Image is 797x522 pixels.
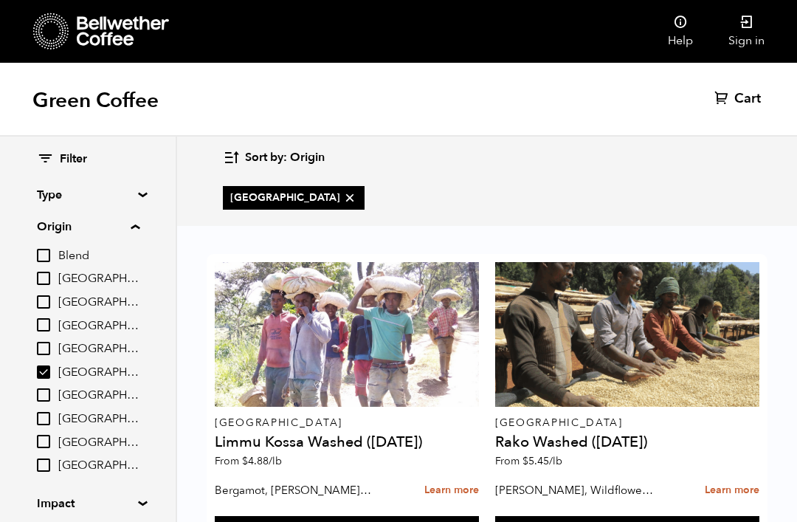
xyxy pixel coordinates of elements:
[37,186,139,204] summary: Type
[37,388,50,402] input: [GEOGRAPHIC_DATA]
[58,295,139,311] span: [GEOGRAPHIC_DATA]
[37,218,139,236] summary: Origin
[495,435,759,450] h4: Rako Washed ([DATE])
[58,388,139,404] span: [GEOGRAPHIC_DATA]
[705,475,759,506] a: Learn more
[58,411,139,427] span: [GEOGRAPHIC_DATA]
[242,454,282,468] bdi: 4.88
[37,249,50,262] input: Blend
[495,454,562,468] span: From
[37,412,50,425] input: [GEOGRAPHIC_DATA]
[58,271,139,287] span: [GEOGRAPHIC_DATA]
[215,454,282,468] span: From
[495,418,759,428] p: [GEOGRAPHIC_DATA]
[549,454,562,468] span: /lb
[230,190,357,205] span: [GEOGRAPHIC_DATA]
[58,318,139,334] span: [GEOGRAPHIC_DATA]
[522,454,528,468] span: $
[215,418,479,428] p: [GEOGRAPHIC_DATA]
[37,295,50,309] input: [GEOGRAPHIC_DATA]
[37,272,50,285] input: [GEOGRAPHIC_DATA]
[215,435,479,450] h4: Limmu Kossa Washed ([DATE])
[58,248,139,264] span: Blend
[522,454,562,468] bdi: 5.45
[223,140,325,175] button: Sort by: Origin
[37,318,50,332] input: [GEOGRAPHIC_DATA]
[58,458,139,474] span: [GEOGRAPHIC_DATA]
[60,151,87,168] span: Filter
[37,459,50,472] input: [GEOGRAPHIC_DATA]
[714,90,765,108] a: Cart
[242,454,248,468] span: $
[37,342,50,355] input: [GEOGRAPHIC_DATA]
[58,435,139,451] span: [GEOGRAPHIC_DATA]
[32,87,159,114] h1: Green Coffee
[424,475,479,506] a: Learn more
[734,90,761,108] span: Cart
[215,479,373,501] p: Bergamot, [PERSON_NAME], [PERSON_NAME]
[269,454,282,468] span: /lb
[37,365,50,379] input: [GEOGRAPHIC_DATA]
[58,341,139,357] span: [GEOGRAPHIC_DATA]
[37,495,139,512] summary: Impact
[37,435,50,448] input: [GEOGRAPHIC_DATA]
[58,365,139,381] span: [GEOGRAPHIC_DATA]
[245,150,325,166] span: Sort by: Origin
[495,479,654,501] p: [PERSON_NAME], Wildflower Honey, Black Tea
